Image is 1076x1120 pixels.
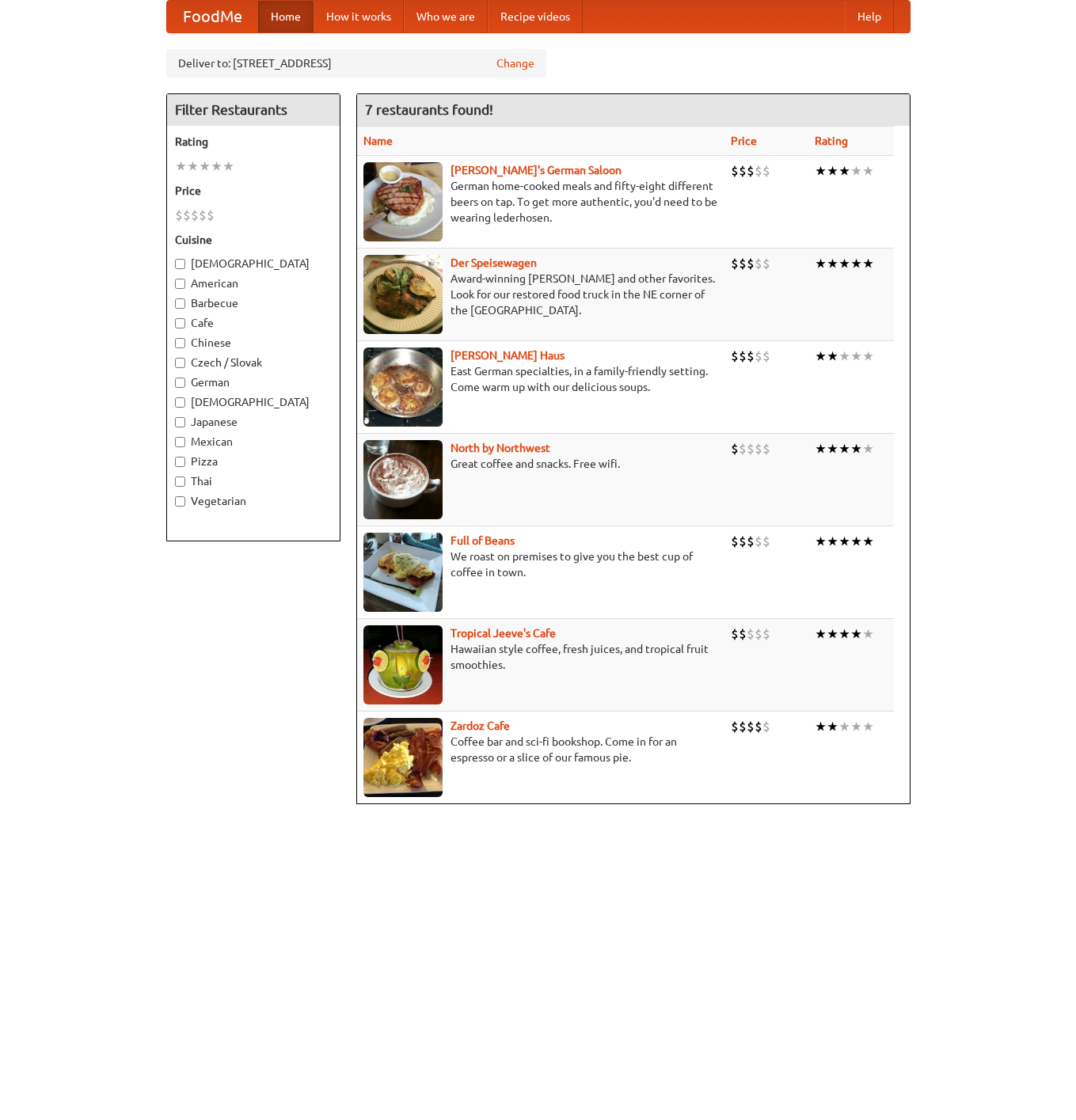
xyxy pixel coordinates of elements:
li: ★ [175,158,187,175]
p: Award-winning [PERSON_NAME] and other favorites. Look for our restored food truck in the NE corne... [363,271,718,318]
li: ★ [827,162,838,180]
label: Chinese [175,335,332,351]
li: ★ [827,255,838,272]
input: Pizza [175,457,185,467]
a: Who we are [404,1,488,32]
input: German [175,378,185,388]
a: [PERSON_NAME] Haus [451,349,565,362]
li: ★ [815,625,827,643]
input: Vegetarian [175,496,185,507]
input: Mexican [175,437,185,447]
li: ★ [838,162,850,180]
li: $ [747,440,755,457]
li: $ [731,533,739,550]
li: $ [747,718,755,735]
li: ★ [815,718,827,735]
a: Zardoz Cafe [451,719,510,732]
input: Japanese [175,417,185,427]
li: $ [762,533,770,550]
li: $ [755,347,762,365]
a: Full of Beans [451,534,515,547]
li: $ [747,347,755,365]
li: $ [731,347,739,365]
li: $ [747,625,755,643]
label: Japanese [175,414,332,430]
li: ★ [850,347,862,365]
li: ★ [838,347,850,365]
a: Home [258,1,314,32]
label: American [175,275,332,291]
a: Rating [815,135,848,147]
img: zardoz.jpg [363,718,443,797]
li: $ [731,718,739,735]
li: ★ [838,718,850,735]
li: ★ [815,255,827,272]
li: ★ [827,625,838,643]
li: ★ [838,440,850,457]
li: ★ [862,533,874,550]
li: ★ [838,255,850,272]
a: FoodMe [167,1,258,32]
li: ★ [862,718,874,735]
li: $ [199,207,207,224]
li: $ [762,718,770,735]
h5: Cuisine [175,232,332,248]
p: East German specialties, in a family-friendly setting. Come warm up with our delicious soups. [363,363,718,395]
li: ★ [862,440,874,457]
input: [DEMOGRAPHIC_DATA] [175,397,185,408]
li: ★ [827,718,838,735]
label: Vegetarian [175,493,332,509]
li: ★ [222,158,234,175]
div: Deliver to: [STREET_ADDRESS] [166,49,546,78]
input: American [175,279,185,289]
li: ★ [850,718,862,735]
p: Coffee bar and sci-fi bookshop. Come in for an espresso or a slice of our famous pie. [363,734,718,765]
li: ★ [862,625,874,643]
li: $ [755,162,762,180]
li: $ [755,440,762,457]
li: ★ [862,162,874,180]
p: Great coffee and snacks. Free wifi. [363,456,718,472]
h5: Price [175,183,332,199]
li: ★ [838,533,850,550]
input: Cafe [175,318,185,328]
h5: Rating [175,134,332,150]
a: [PERSON_NAME]'s German Saloon [451,164,622,177]
li: $ [191,207,199,224]
li: $ [762,162,770,180]
li: ★ [827,347,838,365]
label: Mexican [175,434,332,450]
img: beans.jpg [363,533,443,612]
label: [DEMOGRAPHIC_DATA] [175,256,332,271]
li: ★ [838,625,850,643]
li: $ [731,440,739,457]
input: Thai [175,476,185,487]
li: ★ [815,347,827,365]
a: Help [845,1,894,32]
a: Tropical Jeeve's Cafe [451,627,556,640]
li: $ [755,718,762,735]
li: $ [183,207,191,224]
img: speisewagen.jpg [363,255,443,334]
a: Der Speisewagen [451,256,537,269]
li: $ [739,533,747,550]
a: Change [496,55,534,71]
li: $ [762,255,770,272]
a: Price [731,135,757,147]
li: $ [739,255,747,272]
img: esthers.jpg [363,162,443,241]
label: Cafe [175,315,332,331]
input: [DEMOGRAPHIC_DATA] [175,259,185,269]
li: ★ [187,158,199,175]
p: German home-cooked meals and fifty-eight different beers on tap. To get more authentic, you'd nee... [363,178,718,226]
li: ★ [850,625,862,643]
li: ★ [850,162,862,180]
li: ★ [850,533,862,550]
a: North by Northwest [451,442,550,454]
li: $ [755,533,762,550]
img: north.jpg [363,440,443,519]
li: $ [762,440,770,457]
